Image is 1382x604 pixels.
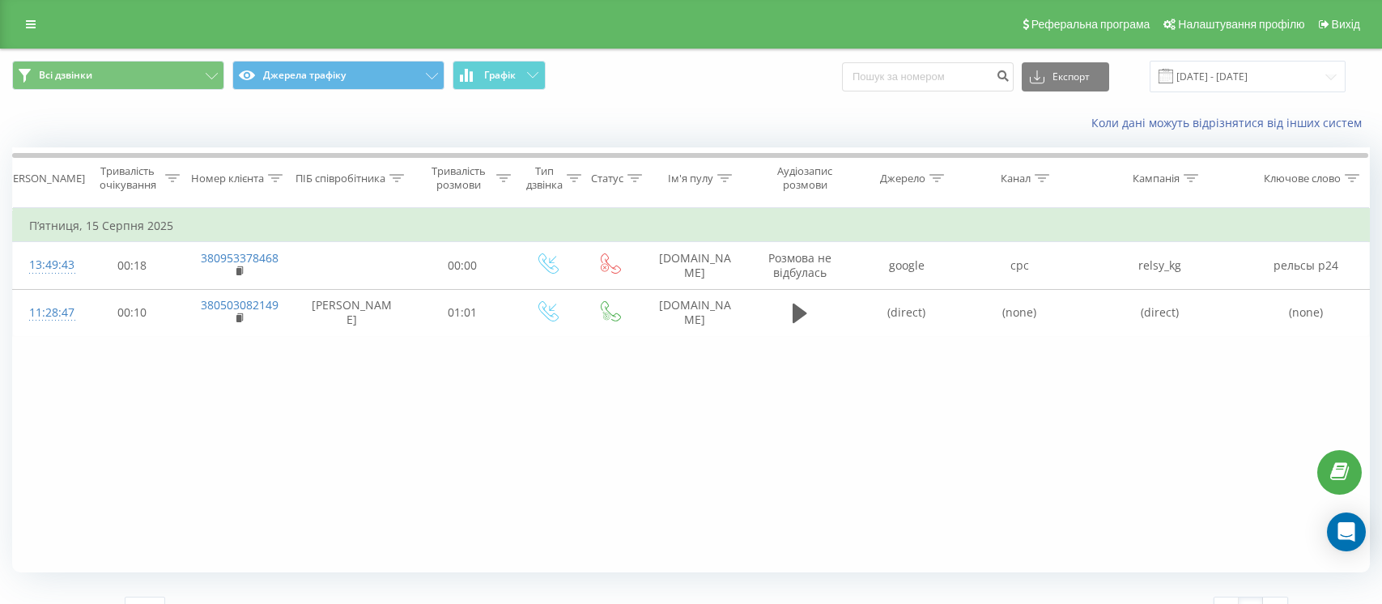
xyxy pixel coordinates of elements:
[768,250,831,280] span: Розмова не відбулась
[1264,172,1341,185] div: Ключове слово
[232,61,444,90] button: Джерела трафіку
[1031,18,1150,31] span: Реферальна програма
[425,164,492,192] div: Тривалість розмови
[591,172,623,185] div: Статус
[410,242,515,289] td: 00:00
[850,242,963,289] td: google
[1244,242,1369,289] td: рельсы р24
[29,297,63,329] div: 11:28:47
[1091,115,1370,130] a: Коли дані можуть відрізнятися вiд інших систем
[13,210,1370,242] td: П’ятниця, 15 Серпня 2025
[1244,289,1369,336] td: (none)
[850,289,963,336] td: (direct)
[201,297,279,313] a: 380503082149
[453,61,546,90] button: Графік
[526,164,563,192] div: Тип дзвінка
[1332,18,1360,31] span: Вихід
[94,164,161,192] div: Тривалість очікування
[12,61,224,90] button: Всі дзвінки
[1076,289,1244,336] td: (direct)
[1178,18,1304,31] span: Налаштування профілю
[963,289,1076,336] td: (none)
[764,164,846,192] div: Аудіозапис розмови
[1327,513,1366,551] div: Open Intercom Messenger
[201,250,279,266] a: 380953378468
[410,289,515,336] td: 01:01
[1001,172,1031,185] div: Канал
[640,242,749,289] td: [DOMAIN_NAME]
[79,242,184,289] td: 00:18
[668,172,713,185] div: Ім'я пулу
[963,242,1076,289] td: cpc
[293,289,410,336] td: [PERSON_NAME]
[296,172,385,185] div: ПІБ співробітника
[484,70,516,81] span: Графік
[1076,242,1244,289] td: relsy_kg
[842,62,1014,91] input: Пошук за номером
[1022,62,1109,91] button: Експорт
[29,249,63,281] div: 13:49:43
[79,289,184,336] td: 00:10
[39,69,92,82] span: Всі дзвінки
[1133,172,1180,185] div: Кампанія
[640,289,749,336] td: [DOMAIN_NAME]
[3,172,85,185] div: [PERSON_NAME]
[191,172,264,185] div: Номер клієнта
[880,172,925,185] div: Джерело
